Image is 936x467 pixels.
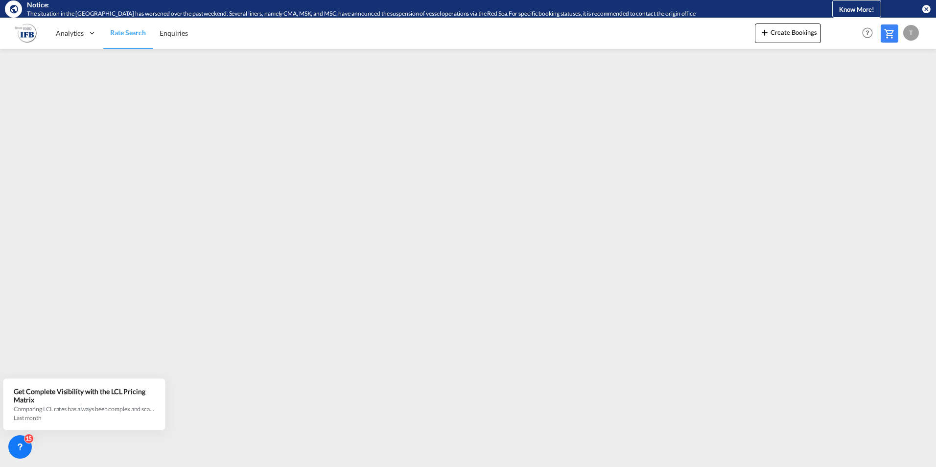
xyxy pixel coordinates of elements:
[56,28,84,38] span: Analytics
[49,17,103,49] div: Analytics
[15,22,37,44] img: b628ab10256c11eeb52753acbc15d091.png
[27,10,792,18] div: The situation in the Red Sea has worsened over the past weekend. Several liners, namely CMA, MSK,...
[160,29,188,37] span: Enquiries
[859,24,876,41] span: Help
[110,28,146,37] span: Rate Search
[921,4,931,14] button: icon-close-circle
[903,25,919,41] div: T
[755,23,821,43] button: icon-plus 400-fgCreate Bookings
[103,17,153,49] a: Rate Search
[759,26,771,38] md-icon: icon-plus 400-fg
[839,5,874,13] span: Know More!
[153,17,195,49] a: Enquiries
[9,4,19,14] md-icon: icon-earth
[859,24,881,42] div: Help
